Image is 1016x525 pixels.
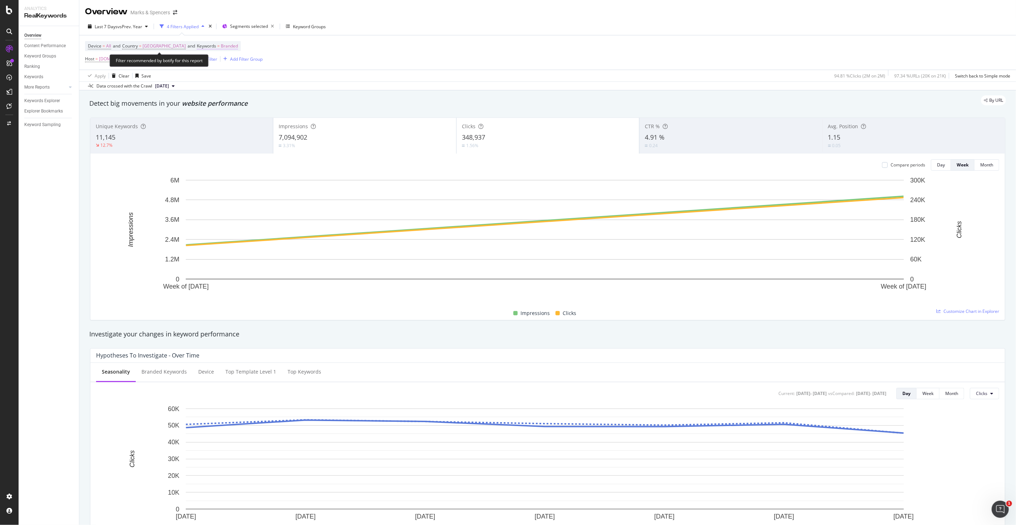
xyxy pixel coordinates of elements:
div: Device [198,368,214,375]
span: Clicks [976,390,987,396]
text: [DATE] [774,513,794,520]
div: Content Performance [24,42,66,50]
text: 300K [910,177,925,184]
text: Clicks [956,221,963,238]
div: Hypotheses to Investigate - Over Time [96,352,199,359]
button: Apply [85,70,106,81]
div: 12.7% [100,142,113,148]
div: Seasonality [102,368,130,375]
div: Week [922,390,933,396]
button: Month [940,388,964,399]
span: Device [88,43,101,49]
span: and [113,43,120,49]
span: = [139,43,141,49]
text: Clicks [129,450,136,467]
span: Clicks [563,309,576,317]
div: 3.31% [283,142,295,149]
div: Explorer Bookmarks [24,107,63,115]
text: 120K [910,236,925,243]
span: 2025 Aug. 7th [155,83,169,89]
button: Add Filter Group [220,55,263,63]
div: Branded Keywords [141,368,187,375]
button: Month [975,159,999,171]
div: Data crossed with the Crawl [96,83,152,89]
text: 4.8M [165,196,179,204]
span: vs Prev. Year [118,24,142,30]
text: Week of [DATE] [881,283,926,290]
img: Equal [279,145,282,147]
span: 1 [1006,501,1012,506]
div: Compare periods [891,162,925,168]
div: vs Compared : [828,390,855,396]
div: 4 Filters Applied [167,24,199,30]
text: 20K [168,472,179,479]
div: times [207,23,213,30]
span: 4.91 % [645,133,664,141]
iframe: Intercom live chat [992,501,1009,518]
div: Keyword Groups [24,52,56,60]
span: Host [85,56,94,62]
div: Keywords Explorer [24,97,60,105]
text: 6M [170,177,179,184]
div: Apply [95,73,106,79]
span: 1.15 [828,133,841,141]
span: = [217,43,220,49]
div: 94.81 % Clicks ( 2M on 2M ) [834,73,885,79]
text: 0 [910,276,914,283]
text: 2.4M [165,236,179,243]
div: Day [937,162,945,168]
div: Overview [24,32,41,39]
a: Overview [24,32,74,39]
text: 0 [176,505,179,512]
div: Keyword Groups [293,24,326,30]
a: Explorer Bookmarks [24,107,74,115]
span: Avg. Position [828,123,858,130]
text: 50K [168,422,179,429]
text: [DATE] [415,513,435,520]
button: Clear [109,70,129,81]
div: Day [902,390,911,396]
div: 97.34 % URLs ( 20K on 21K ) [894,73,946,79]
span: Keywords [197,43,216,49]
img: Equal [645,145,648,147]
span: = [103,43,105,49]
a: Customize Chart in Explorer [936,308,999,314]
span: Impressions [279,123,308,130]
div: Month [945,390,958,396]
text: 240K [910,196,925,204]
text: 60K [168,405,179,412]
button: Clicks [970,388,999,399]
a: Keywords Explorer [24,97,74,105]
text: 180K [910,216,925,224]
div: 1.56% [466,142,478,149]
span: = [95,56,98,62]
a: Keywords [24,73,74,81]
span: Impressions [521,309,550,317]
button: [DATE] [152,82,178,90]
img: Equal [828,145,831,147]
text: 1.2M [165,256,179,263]
svg: A chart. [96,176,993,301]
a: Keyword Sampling [24,121,74,129]
span: Branded [221,41,238,51]
span: 11,145 [96,133,115,141]
div: Marks & Spencers [130,9,170,16]
text: 10K [168,489,179,496]
text: Impressions [127,212,134,247]
div: Overview [85,6,128,18]
button: Day [931,159,951,171]
span: [DOMAIN_NAME] [99,54,134,64]
text: [DATE] [176,513,196,520]
div: 0.05 [832,142,841,149]
button: Last 7 DaysvsPrev. Year [85,21,151,32]
button: Segments selected [219,21,277,32]
div: Save [141,73,151,79]
a: Content Performance [24,42,74,50]
span: By URL [989,98,1003,102]
div: arrow-right-arrow-left [173,10,177,15]
div: Keywords [24,73,43,81]
button: Save [133,70,151,81]
div: Add Filter Group [230,56,263,62]
div: legacy label [981,95,1006,105]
